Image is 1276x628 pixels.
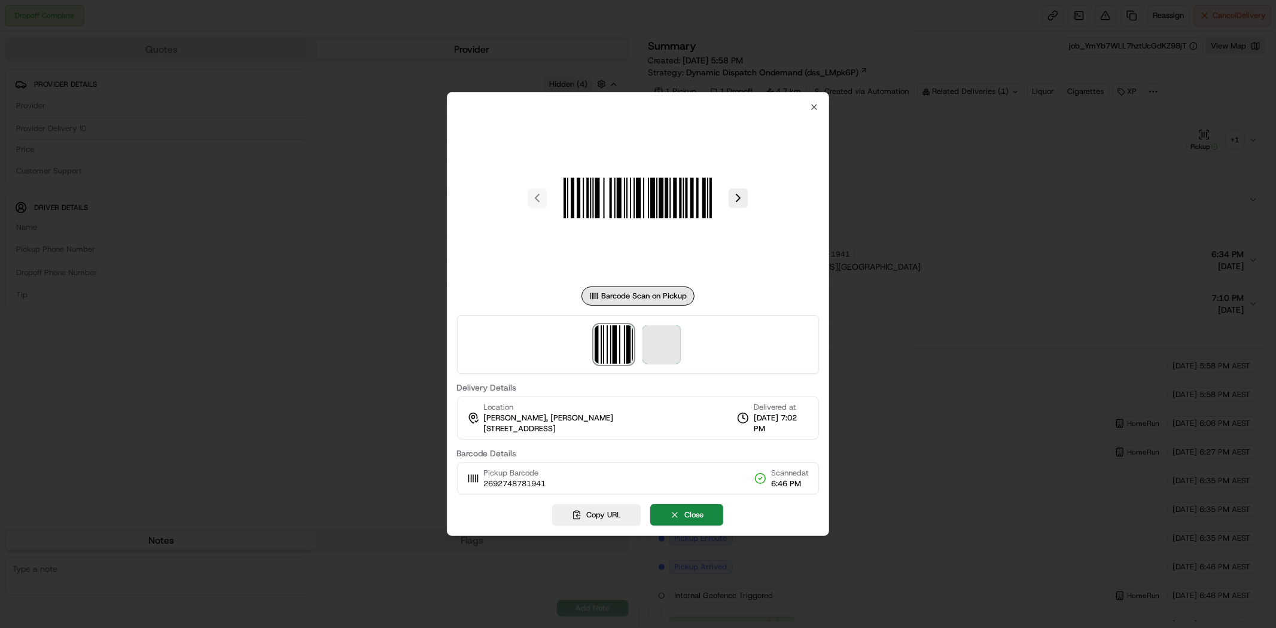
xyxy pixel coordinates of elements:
div: Barcode Scan on Pickup [581,286,695,306]
span: Pickup Barcode [484,468,546,478]
span: [PERSON_NAME], [PERSON_NAME] [484,413,614,423]
span: [DATE] 7:02 PM [754,413,809,434]
span: Delivered at [754,402,809,413]
span: 6:46 PM [771,478,809,489]
span: Scanned at [771,468,809,478]
label: Delivery Details [457,383,820,392]
span: 2692748781941 [484,478,546,489]
img: barcode_scan_on_pickup image [552,112,724,284]
img: barcode_scan_on_pickup image [595,325,633,364]
button: Copy URL [552,504,641,526]
label: Barcode Details [457,449,820,458]
span: Location [484,402,514,413]
button: Close [650,504,723,526]
span: [STREET_ADDRESS] [484,423,556,434]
